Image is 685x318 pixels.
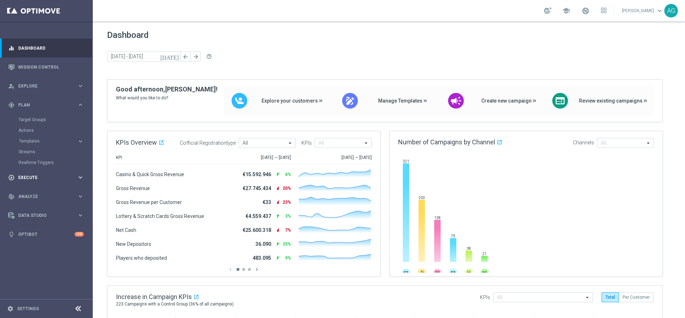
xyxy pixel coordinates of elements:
span: Explore [18,84,77,88]
i: play_circle_outline [8,174,15,181]
button: Mission Control [8,64,84,70]
div: Analyze [8,193,77,200]
span: Analyze [18,194,77,199]
div: Execute [8,174,77,181]
button: gps_fixed Plan keyboard_arrow_right [8,102,84,108]
span: Plan [18,103,77,107]
i: track_changes [8,193,15,200]
div: Optibot [8,225,84,244]
div: Streams [19,146,92,157]
a: Settings [17,307,39,311]
i: person_search [8,83,15,89]
div: +10 [75,232,84,237]
i: equalizer [8,45,15,51]
div: Templates [19,136,92,146]
div: Mission Control [8,58,84,76]
a: Target Groups [19,117,74,123]
i: keyboard_arrow_right [77,101,84,108]
a: Realtime Triggers [19,160,74,165]
i: keyboard_arrow_right [77,212,84,219]
i: keyboard_arrow_right [77,174,84,181]
span: school [562,7,570,15]
i: gps_fixed [8,102,15,108]
div: Explore [8,83,77,89]
div: Data Studio [8,212,77,219]
span: Data Studio [18,213,77,218]
i: keyboard_arrow_right [77,138,84,145]
span: Execute [18,175,77,180]
div: Plan [8,102,77,108]
button: Data Studio keyboard_arrow_right [8,213,84,218]
div: Dashboard [8,39,84,58]
a: [PERSON_NAME]keyboard_arrow_down [621,5,664,16]
i: keyboard_arrow_right [77,83,84,89]
div: Target Groups [19,114,92,125]
button: equalizer Dashboard [8,45,84,51]
div: AG [664,4,678,18]
button: Templates keyboard_arrow_right [19,138,84,144]
button: person_search Explore keyboard_arrow_right [8,83,84,89]
span: Templates [19,139,70,143]
button: track_changes Analyze keyboard_arrow_right [8,194,84,199]
i: lightbulb [8,231,15,238]
span: keyboard_arrow_down [656,7,664,15]
i: settings [7,305,14,312]
a: Actions [19,128,74,133]
button: play_circle_outline Execute keyboard_arrow_right [8,175,84,180]
div: Actions [19,125,92,136]
a: Streams [19,149,74,155]
div: Realtime Triggers [19,157,92,168]
a: Optibot [18,225,75,244]
a: Dashboard [18,39,84,58]
button: lightbulb Optibot +10 [8,232,84,237]
a: Mission Control [18,58,84,76]
i: keyboard_arrow_right [77,193,84,200]
div: Templates [19,139,77,143]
